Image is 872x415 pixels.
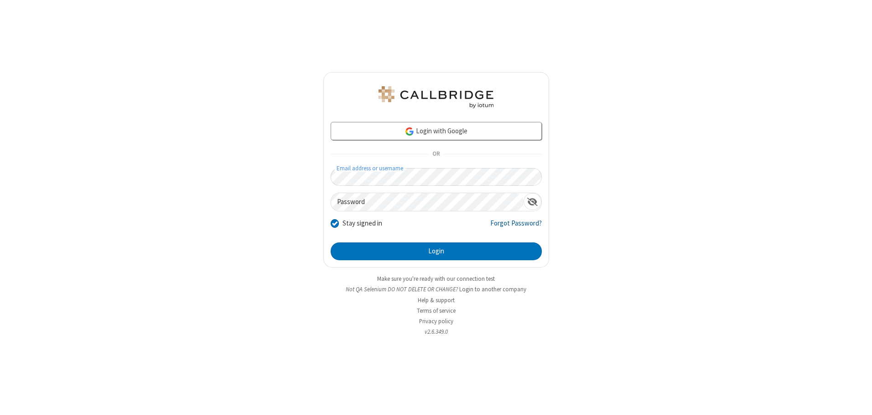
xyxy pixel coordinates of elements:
div: Show password [524,193,541,210]
a: Terms of service [417,307,456,315]
input: Password [331,193,524,211]
a: Help & support [418,296,455,304]
a: Make sure you're ready with our connection test [377,275,495,283]
a: Privacy policy [419,317,453,325]
button: Login to another company [459,285,526,294]
iframe: Chat [849,391,865,409]
a: Forgot Password? [490,218,542,236]
label: Stay signed in [343,218,382,229]
li: v2.6.349.0 [323,327,549,336]
span: OR [429,148,443,161]
img: QA Selenium DO NOT DELETE OR CHANGE [377,86,495,108]
button: Login [331,242,542,261]
img: google-icon.png [405,126,415,137]
input: Email address or username [331,168,542,186]
li: Not QA Selenium DO NOT DELETE OR CHANGE? [323,285,549,294]
a: Login with Google [331,122,542,140]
